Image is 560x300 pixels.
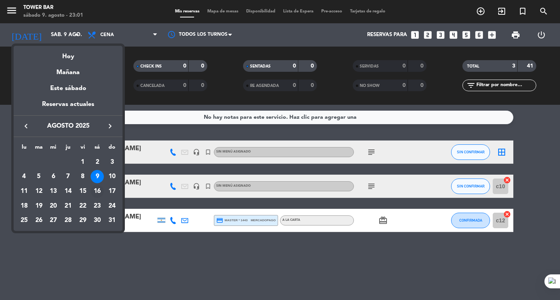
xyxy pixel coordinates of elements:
td: 19 de agosto de 2025 [31,199,46,213]
div: 28 [61,214,75,227]
button: keyboard_arrow_right [103,121,117,131]
span: agosto 2025 [33,121,103,131]
div: 19 [32,199,45,213]
td: 8 de agosto de 2025 [75,170,90,184]
div: 25 [17,214,31,227]
td: 18 de agosto de 2025 [17,199,31,213]
div: 20 [47,199,60,213]
div: 29 [76,214,89,227]
td: 16 de agosto de 2025 [90,184,105,199]
td: 22 de agosto de 2025 [75,199,90,213]
td: 9 de agosto de 2025 [90,170,105,184]
div: 9 [91,170,104,183]
div: 11 [17,185,31,198]
td: 12 de agosto de 2025 [31,184,46,199]
i: keyboard_arrow_left [21,121,31,131]
div: 4 [17,170,31,183]
div: Hoy [14,46,122,62]
td: 14 de agosto de 2025 [61,184,75,199]
td: 31 de agosto de 2025 [105,213,119,228]
div: Este sábado [14,78,122,99]
div: Reservas actuales [14,99,122,115]
div: 12 [32,185,45,198]
th: viernes [75,143,90,155]
td: 25 de agosto de 2025 [17,213,31,228]
td: 10 de agosto de 2025 [105,170,119,184]
div: 23 [91,199,104,213]
td: 7 de agosto de 2025 [61,170,75,184]
td: 23 de agosto de 2025 [90,199,105,213]
div: 13 [47,185,60,198]
div: 14 [61,185,75,198]
td: 11 de agosto de 2025 [17,184,31,199]
div: 24 [105,199,119,213]
div: 2 [91,156,104,169]
div: 15 [76,185,89,198]
td: 24 de agosto de 2025 [105,199,119,213]
div: 30 [91,214,104,227]
td: 28 de agosto de 2025 [61,213,75,228]
div: 26 [32,214,45,227]
div: Mañana [14,62,122,78]
td: 4 de agosto de 2025 [17,170,31,184]
div: 22 [76,199,89,213]
div: 8 [76,170,89,183]
td: AGO. [17,155,75,170]
div: 10 [105,170,119,183]
div: 1 [76,156,89,169]
th: martes [31,143,46,155]
div: 3 [105,156,119,169]
button: keyboard_arrow_left [19,121,33,131]
div: 21 [61,199,75,213]
th: miércoles [46,143,61,155]
div: 5 [32,170,45,183]
td: 26 de agosto de 2025 [31,213,46,228]
th: domingo [105,143,119,155]
th: jueves [61,143,75,155]
div: 7 [61,170,75,183]
td: 27 de agosto de 2025 [46,213,61,228]
th: lunes [17,143,31,155]
div: 31 [105,214,119,227]
div: 6 [47,170,60,183]
td: 3 de agosto de 2025 [105,155,119,170]
td: 15 de agosto de 2025 [75,184,90,199]
td: 5 de agosto de 2025 [31,170,46,184]
td: 29 de agosto de 2025 [75,213,90,228]
td: 20 de agosto de 2025 [46,199,61,213]
div: 27 [47,214,60,227]
div: 16 [91,185,104,198]
td: 1 de agosto de 2025 [75,155,90,170]
div: 18 [17,199,31,213]
td: 30 de agosto de 2025 [90,213,105,228]
td: 2 de agosto de 2025 [90,155,105,170]
td: 13 de agosto de 2025 [46,184,61,199]
td: 21 de agosto de 2025 [61,199,75,213]
td: 17 de agosto de 2025 [105,184,119,199]
i: keyboard_arrow_right [105,121,115,131]
div: 17 [105,185,119,198]
th: sábado [90,143,105,155]
td: 6 de agosto de 2025 [46,170,61,184]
